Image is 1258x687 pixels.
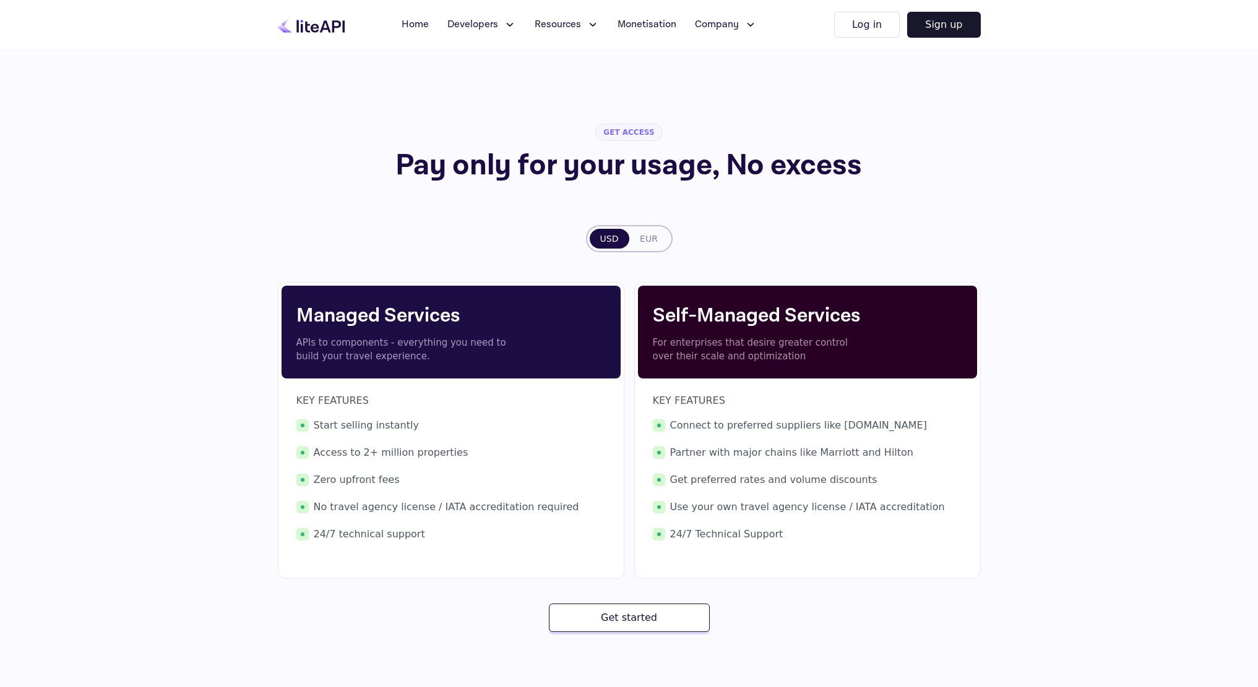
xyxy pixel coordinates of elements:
span: Partner with major chains like Marriott and Hilton [653,445,962,460]
a: Home [394,12,436,37]
span: Developers [447,17,498,32]
span: Resources [535,17,581,32]
button: Sign up [907,12,980,38]
button: Log in [834,12,900,38]
span: GET ACCESS [595,124,662,141]
span: Monetisation [618,17,676,32]
span: 24/7 technical support [296,527,606,542]
p: KEY FEATURES [296,393,606,408]
button: Resources [527,12,606,37]
button: EUR [629,229,669,249]
span: 24/7 Technical Support [653,527,962,542]
button: Developers [440,12,523,37]
h4: Self-Managed Services [653,301,962,331]
a: Monetisation [610,12,684,37]
span: Zero upfront fees [296,472,606,487]
button: Get started [549,604,710,632]
p: For enterprises that desire greater control over their scale and optimization [653,336,869,364]
span: Start selling instantly [296,418,606,433]
span: Get preferred rates and volume discounts [653,472,962,487]
span: Company [695,17,739,32]
button: Company [687,12,764,37]
span: Use your own travel agency license / IATA accreditation [653,500,962,514]
h4: Managed Services [296,301,606,331]
button: USD [590,229,629,249]
p: KEY FEATURES [653,393,962,408]
span: Home [402,17,429,32]
span: Connect to preferred suppliers like [DOMAIN_NAME] [653,418,962,433]
span: Access to 2+ million properties [296,445,606,460]
span: No travel agency license / IATA accreditation required [296,500,606,514]
h1: Pay only for your usage, No excess [312,151,945,181]
p: APIs to components - everything you need to build your travel experience. [296,336,513,364]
